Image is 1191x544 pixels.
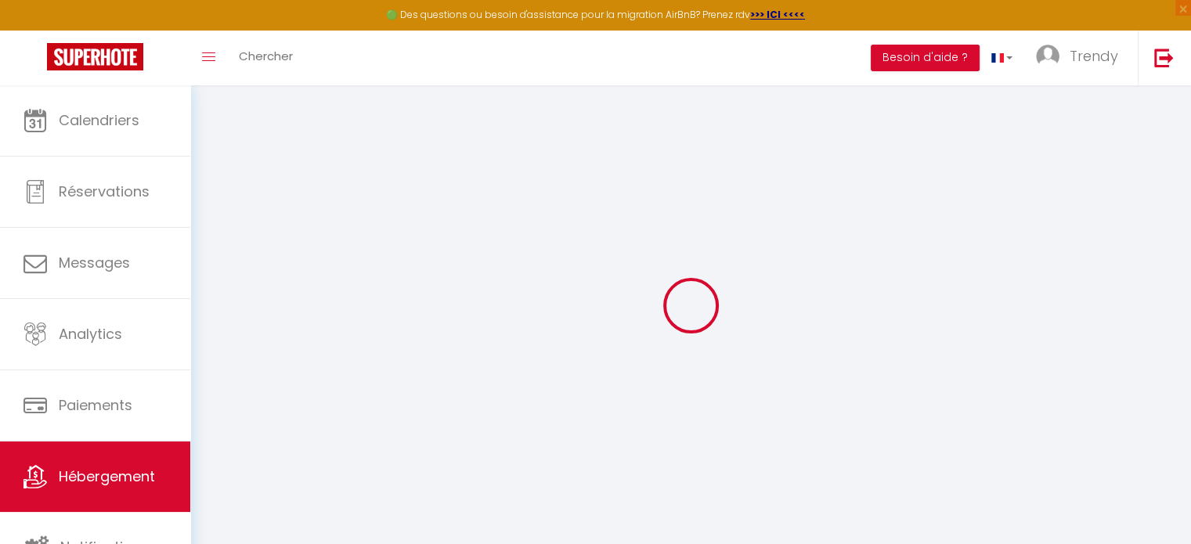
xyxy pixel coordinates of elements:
a: Chercher [227,31,305,85]
button: Besoin d'aide ? [871,45,980,71]
img: ... [1036,45,1059,68]
span: Trendy [1070,46,1118,66]
img: logout [1154,48,1174,67]
span: Chercher [239,48,293,64]
span: Messages [59,253,130,272]
a: ... Trendy [1024,31,1138,85]
span: Analytics [59,324,122,344]
span: Hébergement [59,467,155,486]
a: >>> ICI <<<< [750,8,805,21]
span: Paiements [59,395,132,415]
span: Calendriers [59,110,139,130]
span: Réservations [59,182,150,201]
img: Super Booking [47,43,143,70]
